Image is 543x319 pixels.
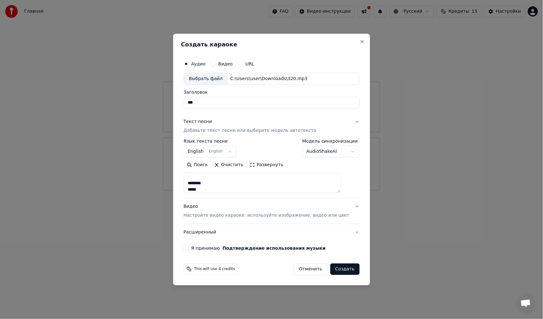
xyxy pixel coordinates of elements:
button: ВидеоНастройте видео караоке: используйте изображение, видео или цвет [184,198,359,224]
button: Создать [330,263,359,275]
button: Отменить [294,263,328,275]
button: Развернуть [247,160,287,170]
label: Аудио [191,62,205,66]
div: C:\Users\user\Downloads\320.mp3 [228,76,310,82]
label: Видео [218,62,233,66]
span: This will use 4 credits [194,267,235,272]
label: Модель синхронизации [302,139,359,143]
label: Язык текста песни [184,139,237,143]
p: Настройте видео караоке: используйте изображение, видео или цвет [184,212,349,219]
button: Текст песниДобавьте текст песни или выберите модель автотекста [184,113,359,139]
div: Выбрать файл [184,73,228,85]
p: Добавьте текст песни или выберите модель автотекста [184,127,317,134]
label: Я принимаю [191,246,326,250]
label: URL [246,62,254,66]
button: Я принимаю [222,246,325,250]
div: Текст песни [184,119,212,125]
button: Расширенный [184,224,359,241]
div: Текст песниДобавьте текст песни или выберите модель автотекста [184,139,359,198]
h2: Создать караоке [181,42,362,47]
div: Видео [184,203,349,219]
button: Поиск [184,160,211,170]
label: Заголовок [184,90,359,94]
button: Очистить [211,160,247,170]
